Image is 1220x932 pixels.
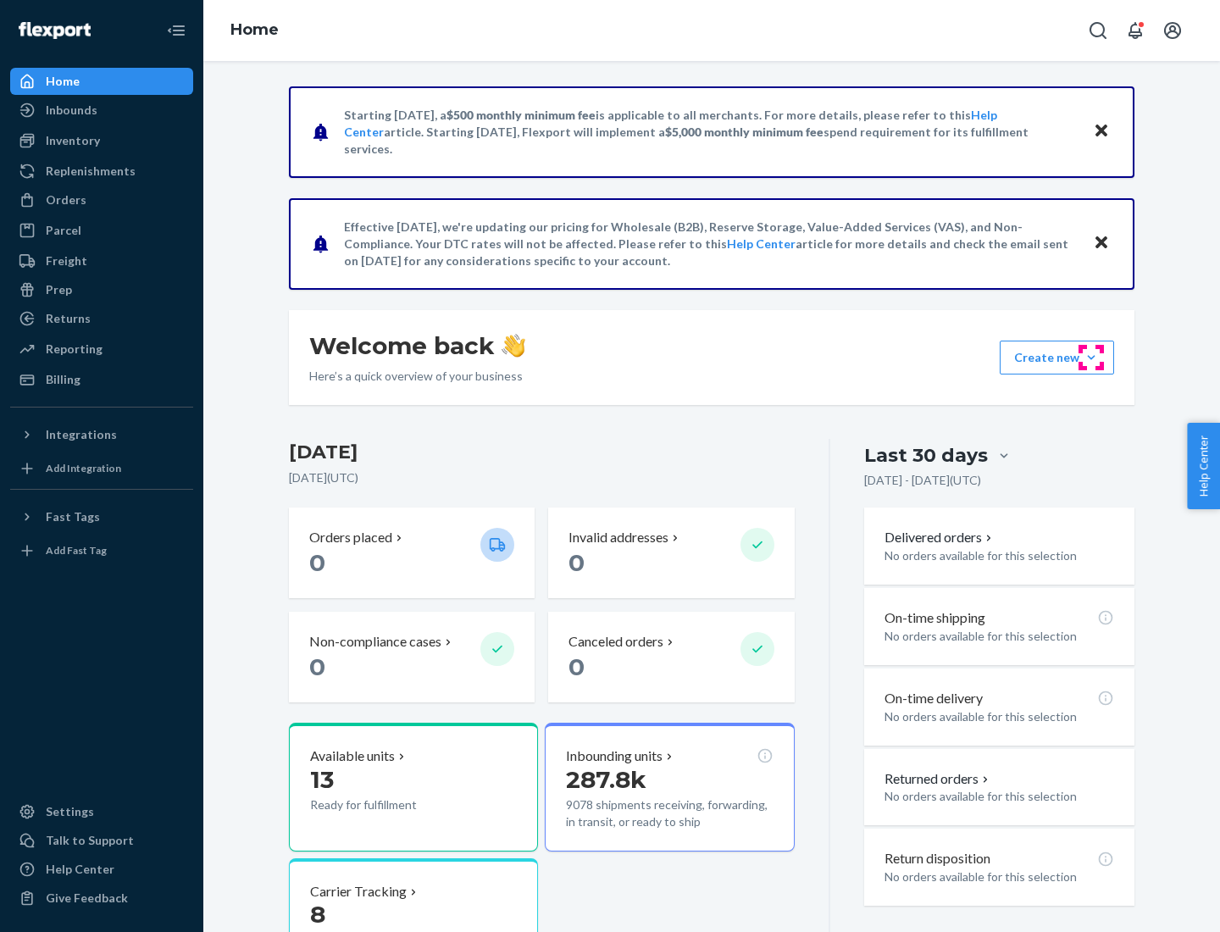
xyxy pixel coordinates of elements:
[10,336,193,363] a: Reporting
[10,97,193,124] a: Inbounds
[884,849,990,868] p: Return disposition
[568,528,668,547] p: Invalid addresses
[46,426,117,443] div: Integrations
[344,107,1077,158] p: Starting [DATE], a is applicable to all merchants. For more details, please refer to this article...
[309,548,325,577] span: 0
[568,652,585,681] span: 0
[159,14,193,47] button: Close Navigation
[46,461,121,475] div: Add Integration
[566,796,773,830] p: 9078 shipments receiving, forwarding, in transit, or ready to ship
[289,439,795,466] h3: [DATE]
[46,508,100,525] div: Fast Tags
[309,368,525,385] p: Here’s a quick overview of your business
[309,528,392,547] p: Orders placed
[310,746,395,766] p: Available units
[884,868,1114,885] p: No orders available for this selection
[1090,231,1112,256] button: Close
[1090,119,1112,144] button: Close
[10,186,193,214] a: Orders
[10,455,193,482] a: Add Integration
[46,163,136,180] div: Replenishments
[46,102,97,119] div: Inbounds
[1000,341,1114,374] button: Create new
[10,856,193,883] a: Help Center
[864,442,988,469] div: Last 30 days
[10,276,193,303] a: Prep
[46,861,114,878] div: Help Center
[568,548,585,577] span: 0
[1118,14,1152,47] button: Open notifications
[344,219,1077,269] p: Effective [DATE], we're updating our pricing for Wholesale (B2B), Reserve Storage, Value-Added Se...
[446,108,596,122] span: $500 monthly minimum fee
[864,472,981,489] p: [DATE] - [DATE] ( UTC )
[10,305,193,332] a: Returns
[46,890,128,907] div: Give Feedback
[10,366,193,393] a: Billing
[1081,14,1115,47] button: Open Search Box
[884,528,995,547] button: Delivered orders
[10,503,193,530] button: Fast Tags
[548,508,794,598] button: Invalid addresses 0
[46,310,91,327] div: Returns
[310,796,467,813] p: Ready for fulfillment
[665,125,823,139] span: $5,000 monthly minimum fee
[10,217,193,244] a: Parcel
[10,127,193,154] a: Inventory
[46,132,100,149] div: Inventory
[310,765,334,794] span: 13
[568,632,663,652] p: Canceled orders
[46,832,134,849] div: Talk to Support
[10,798,193,825] a: Settings
[46,341,103,358] div: Reporting
[230,20,279,39] a: Home
[566,746,663,766] p: Inbounding units
[1187,423,1220,509] button: Help Center
[10,68,193,95] a: Home
[46,371,80,388] div: Billing
[566,765,646,794] span: 287.8k
[46,252,87,269] div: Freight
[10,247,193,275] a: Freight
[1156,14,1189,47] button: Open account menu
[884,689,983,708] p: On-time delivery
[545,723,794,852] button: Inbounding units287.8k9078 shipments receiving, forwarding, in transit, or ready to ship
[310,900,325,929] span: 8
[884,769,992,789] button: Returned orders
[19,22,91,39] img: Flexport logo
[310,882,407,901] p: Carrier Tracking
[46,281,72,298] div: Prep
[46,222,81,239] div: Parcel
[502,334,525,358] img: hand-wave emoji
[46,543,107,558] div: Add Fast Tag
[309,330,525,361] h1: Welcome back
[289,508,535,598] button: Orders placed 0
[548,612,794,702] button: Canceled orders 0
[289,723,538,852] button: Available units13Ready for fulfillment
[884,547,1114,564] p: No orders available for this selection
[10,158,193,185] a: Replenishments
[884,608,985,628] p: On-time shipping
[46,73,80,90] div: Home
[289,469,795,486] p: [DATE] ( UTC )
[10,537,193,564] a: Add Fast Tag
[884,788,1114,805] p: No orders available for this selection
[884,708,1114,725] p: No orders available for this selection
[884,628,1114,645] p: No orders available for this selection
[217,6,292,55] ol: breadcrumbs
[10,827,193,854] a: Talk to Support
[10,421,193,448] button: Integrations
[309,632,441,652] p: Non-compliance cases
[10,885,193,912] button: Give Feedback
[46,803,94,820] div: Settings
[727,236,796,251] a: Help Center
[46,191,86,208] div: Orders
[289,612,535,702] button: Non-compliance cases 0
[309,652,325,681] span: 0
